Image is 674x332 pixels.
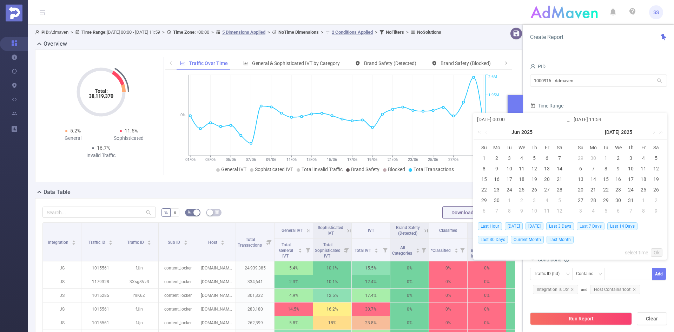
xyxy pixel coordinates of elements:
td: July 5, 2025 [553,195,566,206]
td: July 3, 2025 [528,195,541,206]
td: August 2, 2025 [650,195,662,206]
span: Brand Safety (Detected) [396,225,420,236]
div: 26 [530,185,538,194]
th: Wed [612,142,625,153]
span: Last 30 Days [478,236,508,243]
td: July 21, 2025 [587,184,600,195]
span: Total Transactions [414,167,454,172]
div: 3 [576,207,585,215]
i: icon: bg-colors [187,210,192,214]
td: August 7, 2025 [625,206,637,216]
div: 18 [639,175,648,183]
td: June 30, 2025 [490,195,503,206]
button: Clear [637,312,667,325]
tspan: 17/06 [347,157,357,162]
b: No Solutions [417,30,441,35]
tspan: 13/06 [306,157,317,162]
span: IVT [368,228,374,233]
i: icon: right [504,61,508,65]
div: 8 [480,164,488,173]
th: Fri [637,142,650,153]
div: 1 [480,154,488,162]
td: June 26, 2025 [528,184,541,195]
div: 4 [543,196,551,204]
b: Time Range: [81,30,107,35]
div: 31 [627,196,635,204]
div: 12 [555,207,564,215]
span: Brand Safety (Detected) [364,60,416,66]
span: % [164,210,168,215]
td: June 17, 2025 [503,174,516,184]
td: June 1, 2025 [478,153,490,163]
td: June 7, 2025 [553,153,566,163]
input: End date [574,115,663,124]
td: June 10, 2025 [503,163,516,174]
div: 15 [602,175,610,183]
a: Next month (PageDown) [650,125,656,139]
div: 25 [517,185,526,194]
td: June 3, 2025 [503,153,516,163]
tspan: 03/06 [205,157,216,162]
td: July 17, 2025 [625,174,637,184]
b: Time Zone: [173,30,196,35]
span: Brand Safety [351,167,379,172]
div: 10 [505,164,514,173]
a: Ok [651,248,662,257]
div: Invalid Traffic [73,152,129,159]
i: icon: user [530,64,536,69]
div: 15 [480,175,488,183]
span: > [373,30,379,35]
div: 20 [576,185,585,194]
td: June 11, 2025 [516,163,528,174]
td: July 25, 2025 [637,184,650,195]
div: 16 [493,175,501,183]
th: Fri [541,142,553,153]
div: 2 [493,154,501,162]
i: icon: bar-chart [243,61,248,66]
span: Sophisticated IVT [255,167,293,172]
div: 17 [627,175,635,183]
i: Filter menu [264,223,274,261]
td: July 1, 2025 [600,153,612,163]
td: July 15, 2025 [600,174,612,184]
tspan: 11/06 [286,157,296,162]
i: icon: left [169,61,173,65]
div: 4 [589,207,597,215]
div: 2 [652,196,660,204]
div: 13 [576,175,585,183]
div: 19 [652,175,660,183]
span: We [516,144,528,151]
td: July 9, 2025 [516,206,528,216]
td: June 21, 2025 [553,174,566,184]
td: July 20, 2025 [574,184,587,195]
span: Total Invalid Traffic [302,167,343,172]
tspan: 27/06 [448,157,458,162]
span: > [404,30,411,35]
div: 6 [543,154,551,162]
div: 3 [627,154,635,162]
td: June 6, 2025 [541,153,553,163]
th: Wed [516,142,528,153]
a: Last year (Control + left) [476,125,485,139]
td: July 2, 2025 [516,195,528,206]
div: 7 [627,207,635,215]
td: July 23, 2025 [612,184,625,195]
td: August 8, 2025 [637,206,650,216]
span: Su [478,144,490,151]
button: Add [652,268,666,280]
span: Admaven [DATE] 00:00 - [DATE] 11:59 +00:00 [35,30,441,35]
div: 9 [614,164,622,173]
div: 8 [602,164,610,173]
span: Classified [439,228,457,233]
td: June 2, 2025 [490,153,503,163]
td: July 10, 2025 [528,206,541,216]
span: PID [530,64,546,69]
span: Fr [637,144,650,151]
th: Mon [587,142,600,153]
div: 5 [530,154,538,162]
span: General & Sophisticated IVT by Category [252,60,340,66]
td: June 28, 2025 [553,184,566,195]
tspan: 07/06 [246,157,256,162]
td: July 6, 2025 [478,206,490,216]
span: > [209,30,216,35]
